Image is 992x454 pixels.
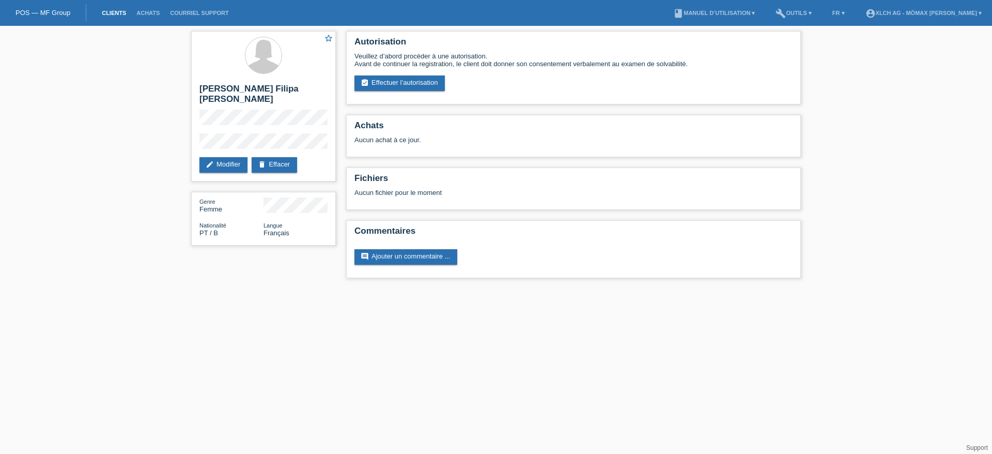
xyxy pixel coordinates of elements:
[199,229,218,237] span: Portugal / B / 01.05.2017
[258,160,266,169] i: delete
[324,34,333,43] i: star_border
[668,10,760,16] a: bookManuel d’utilisation ▾
[16,9,70,17] a: POS — MF Group
[354,173,793,189] h2: Fichiers
[361,79,369,87] i: assignment_turned_in
[206,160,214,169] i: edit
[354,120,793,136] h2: Achats
[263,222,283,229] span: Langue
[865,8,876,19] i: account_circle
[673,8,684,19] i: book
[252,157,297,173] a: deleteEffacer
[263,229,289,237] span: Français
[199,157,247,173] a: editModifier
[354,249,457,265] a: commentAjouter un commentaire ...
[354,75,445,91] a: assignment_turned_inEffectuer l’autorisation
[361,252,369,261] i: comment
[97,10,131,16] a: Clients
[354,136,793,152] div: Aucun achat à ce jour.
[199,84,328,110] h2: [PERSON_NAME] Filipa [PERSON_NAME]
[860,10,987,16] a: account_circleXLCH AG - Mömax [PERSON_NAME] ▾
[324,34,333,44] a: star_border
[354,189,670,196] div: Aucun fichier pour le moment
[354,37,793,52] h2: Autorisation
[827,10,850,16] a: FR ▾
[770,10,816,16] a: buildOutils ▾
[165,10,234,16] a: Courriel Support
[966,444,988,451] a: Support
[354,226,793,241] h2: Commentaires
[199,199,215,205] span: Genre
[354,52,793,68] div: Veuillez d’abord procéder à une autorisation. Avant de continuer la registration, le client doit ...
[776,8,786,19] i: build
[199,198,263,213] div: Femme
[199,222,226,229] span: Nationalité
[131,10,165,16] a: Achats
